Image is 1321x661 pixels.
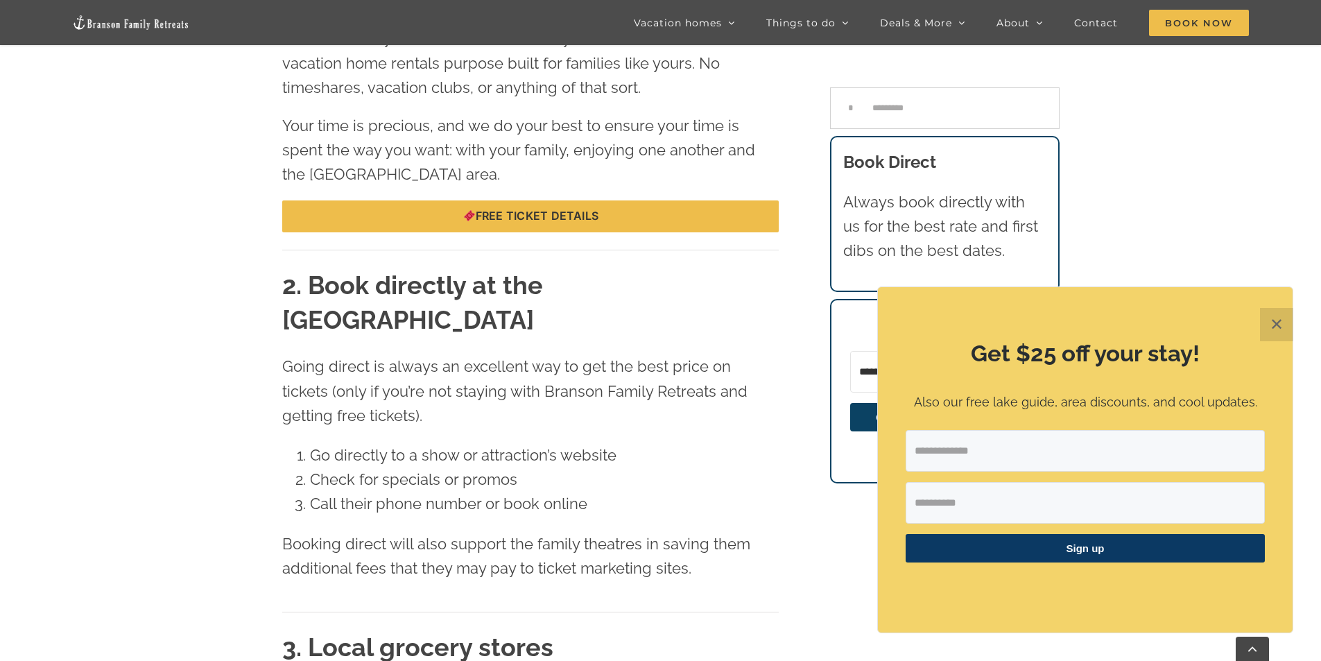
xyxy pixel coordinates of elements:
[880,18,952,28] span: Deals & More
[310,443,779,467] li: Go directly to a show or attraction’s website
[996,18,1030,28] span: About
[72,15,190,31] img: Branson Family Retreats Logo
[843,190,1046,264] p: Always book directly with us for the best rate and first dibs on the best dates.
[830,87,1060,129] input: Search...
[1260,308,1293,341] button: Close
[906,338,1265,370] h2: Get $25 off your stay!
[906,393,1265,413] p: Also our free lake guide, area discounts, and cool updates.
[906,430,1265,472] input: Email Address
[464,210,475,221] img: 🎟️
[843,152,936,172] b: Book Direct
[1149,10,1249,36] span: Book Now
[634,18,722,28] span: Vacation homes
[766,18,836,28] span: Things to do
[282,354,779,428] p: Going direct is always an excellent way to get the best price on tickets (only if you’re not stay...
[282,532,779,581] p: Booking direct will also support the family theatres in saving them additional fees that they may...
[1074,18,1118,28] span: Contact
[830,87,872,129] input: Search
[463,209,598,223] span: Free ticket details
[310,492,779,516] li: Call their phone number or book online
[282,26,779,100] p: Branson Family Retreats is a small family business with curated vacation home rentals purpose bui...
[850,351,1039,393] input: Email Address
[906,534,1265,563] button: Sign up
[282,200,779,232] a: 🎟️Free ticket details
[906,482,1265,524] input: First Name
[282,271,543,334] strong: 2. Book directly at the [GEOGRAPHIC_DATA]
[906,580,1265,594] p: ​
[850,403,1039,431] button: GET MY FREE LAKE GUIDE
[310,467,779,492] li: Check for specials or promos
[282,114,779,187] p: Your time is precious, and we do your best to ensure your time is spent the way you want: with yo...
